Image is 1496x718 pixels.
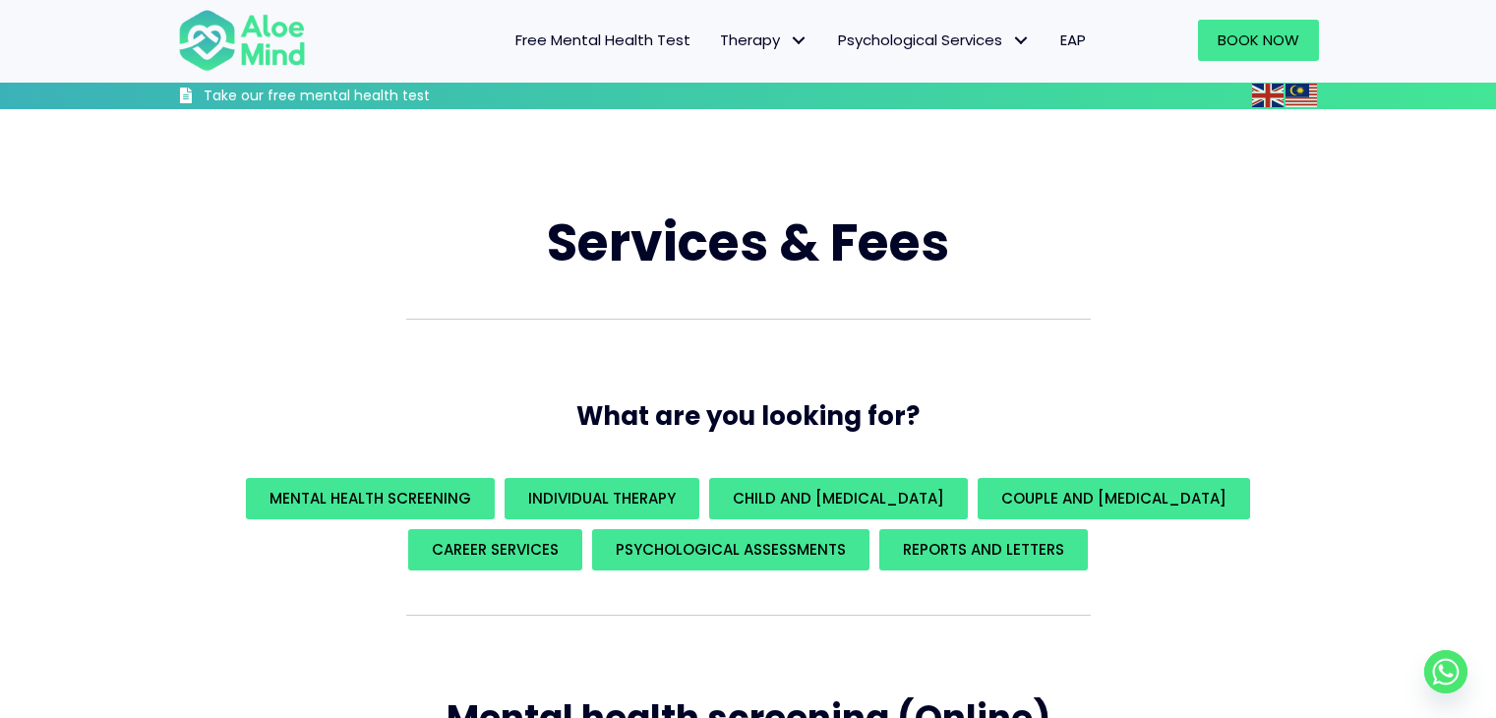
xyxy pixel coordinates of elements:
span: Services & Fees [547,207,949,278]
span: EAP [1060,30,1086,50]
a: Free Mental Health Test [501,20,705,61]
span: Therapy: submenu [785,27,813,55]
a: Child and [MEDICAL_DATA] [709,478,968,519]
a: Psychological ServicesPsychological Services: submenu [823,20,1046,61]
a: Book Now [1198,20,1319,61]
img: en [1252,84,1284,107]
span: Therapy [720,30,808,50]
span: Psychological Services [838,30,1031,50]
span: Couple and [MEDICAL_DATA] [1001,488,1227,509]
span: Child and [MEDICAL_DATA] [733,488,944,509]
span: Book Now [1218,30,1299,50]
a: Individual Therapy [505,478,699,519]
div: What are you looking for? [178,473,1319,575]
span: What are you looking for? [576,398,920,434]
span: Career Services [432,539,559,560]
a: TherapyTherapy: submenu [705,20,823,61]
span: Psychological assessments [616,539,846,560]
span: REPORTS AND LETTERS [903,539,1064,560]
a: Mental Health Screening [246,478,495,519]
a: Whatsapp [1424,650,1467,693]
a: English [1252,84,1286,106]
a: Career Services [408,529,582,570]
span: Individual Therapy [528,488,676,509]
img: Aloe mind Logo [178,8,306,73]
span: Psychological Services: submenu [1007,27,1036,55]
a: REPORTS AND LETTERS [879,529,1088,570]
a: Malay [1286,84,1319,106]
a: Couple and [MEDICAL_DATA] [978,478,1250,519]
a: EAP [1046,20,1101,61]
span: Mental Health Screening [269,488,471,509]
a: Take our free mental health test [178,87,535,109]
img: ms [1286,84,1317,107]
h3: Take our free mental health test [204,87,535,106]
span: Free Mental Health Test [515,30,690,50]
a: Psychological assessments [592,529,869,570]
nav: Menu [331,20,1101,61]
